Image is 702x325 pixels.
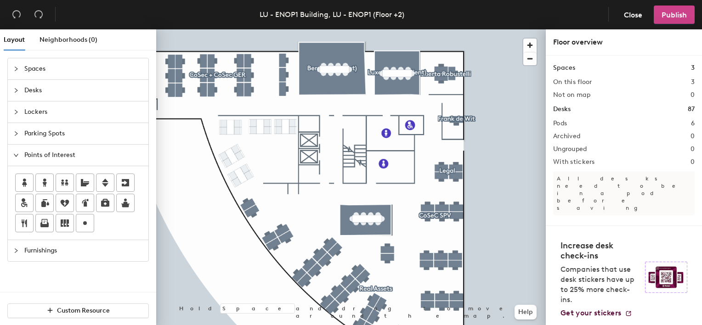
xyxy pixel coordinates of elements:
button: Undo (⌘ + Z) [7,6,26,24]
span: collapsed [13,131,19,136]
span: Furnishings [24,240,143,261]
span: Neighborhoods (0) [40,36,97,44]
button: Close [616,6,650,24]
span: undo [12,10,21,19]
h1: Lockers [553,224,577,235]
img: Sticker logo [645,262,687,293]
h2: 0 [691,158,695,166]
p: All desks need to be in a pod before saving [553,171,695,215]
h2: 0 [691,91,695,99]
h2: 3 [691,78,695,86]
span: Close [624,11,642,19]
div: LU - ENOP1 Building, LU - ENOP1 (Floor +2) [260,9,404,20]
span: Layout [4,36,25,44]
h2: 0 [691,133,695,140]
h2: 0 [691,146,695,153]
h1: 3 [691,63,695,73]
span: Points of Interest [24,145,143,166]
h2: Not on map [553,91,590,99]
p: Companies that use desk stickers have up to 25% more check-ins. [560,264,640,305]
button: Help [515,305,537,319]
h2: On this floor [553,78,592,86]
span: Custom Resource [57,307,110,314]
a: Get your stickers [560,308,632,318]
span: Parking Spots [24,123,143,144]
h2: Pods [553,120,567,127]
h2: Ungrouped [553,146,587,153]
span: Desks [24,80,143,101]
span: expanded [13,152,19,158]
button: Redo (⌘ + ⇧ + Z) [29,6,48,24]
span: collapsed [13,88,19,93]
h4: Increase desk check-ins [560,241,640,261]
span: collapsed [13,66,19,72]
h1: Desks [553,104,571,114]
h2: Archived [553,133,580,140]
h1: 87 [688,104,695,114]
span: Get your stickers [560,308,621,317]
span: collapsed [13,109,19,115]
h1: 0 [691,224,695,235]
button: Publish [654,6,695,24]
h2: 6 [691,120,695,127]
h1: Spaces [553,63,575,73]
div: Floor overview [553,37,695,48]
button: Custom Resource [7,303,149,318]
span: Lockers [24,101,143,123]
h2: With stickers [553,158,595,166]
span: Publish [662,11,687,19]
span: collapsed [13,248,19,253]
span: Spaces [24,58,143,79]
